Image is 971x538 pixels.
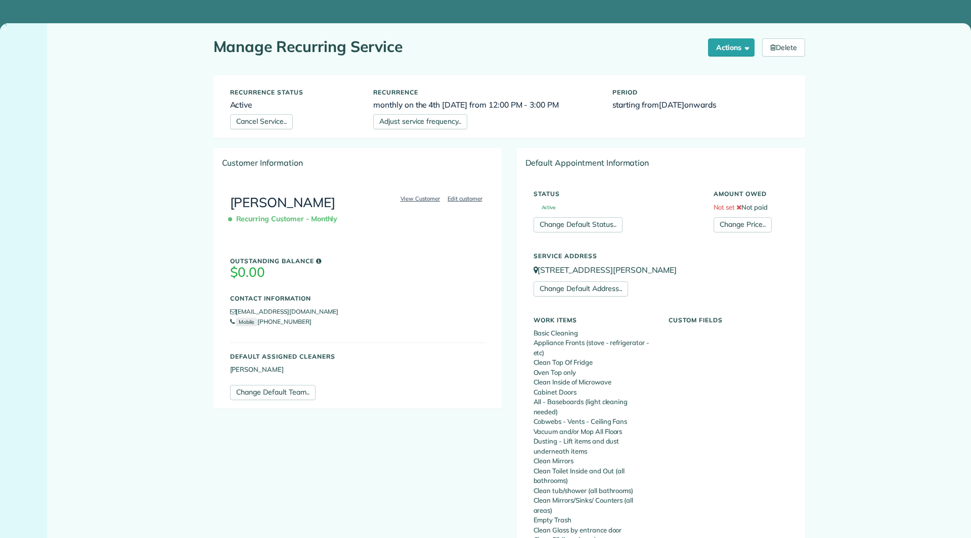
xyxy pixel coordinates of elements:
span: Active [534,205,556,210]
li: [PERSON_NAME] [230,365,485,375]
li: Clean Mirrors/Sinks/ Counters (all areas) [534,496,653,515]
a: Change Default Status.. [534,217,623,232]
h3: $0.00 [230,265,485,280]
span: Recurring Customer - Monthly [230,210,342,228]
li: All - Baseboards (light cleaning needed) [534,397,653,417]
p: [STREET_ADDRESS][PERSON_NAME] [534,264,788,276]
div: Customer Information [214,149,502,177]
h5: Contact Information [230,295,485,302]
h5: Custom Fields [669,317,788,323]
span: Not set [714,203,735,211]
h5: Service Address [534,253,788,259]
a: Edit customer [445,194,485,203]
h5: Default Assigned Cleaners [230,353,485,360]
li: Vacuum and/or Mop All Floors [534,427,653,437]
li: Clean tub/shower (all bathrooms) [534,486,653,496]
h5: Work Items [534,317,653,323]
a: Change Default Team.. [230,385,316,400]
li: Clean Toilet Inside and Out (all bathrooms) [534,466,653,486]
li: Cobwebs - Vents - Ceiling Fans [534,417,653,427]
div: Default Appointment Information [517,149,805,177]
li: Clean Mirrors [534,456,653,466]
li: Clean Glass by entrance door [534,525,653,535]
div: Not paid [706,185,796,232]
a: View Customer [398,194,444,203]
h1: Manage Recurring Service [213,38,701,55]
h5: Recurrence [373,89,597,95]
li: Clean Top Of Fridge [534,358,653,368]
li: [EMAIL_ADDRESS][DOMAIN_NAME] [230,307,485,317]
h5: Outstanding Balance [230,258,485,264]
small: Mobile [236,318,257,326]
li: Empty Trash [534,515,653,525]
li: Oven Top only [534,368,653,378]
button: Actions [708,38,755,57]
span: [DATE] [659,100,684,110]
a: [PERSON_NAME] [230,194,336,211]
a: Cancel Service.. [230,114,293,129]
h6: monthly on the 4th [DATE] from 12:00 PM - 3:00 PM [373,101,597,109]
li: Cabinet Doors [534,387,653,398]
h6: starting from onwards [612,101,788,109]
h6: Active [230,101,359,109]
a: Delete [762,38,805,57]
h5: Period [612,89,788,95]
h5: Status [534,190,698,197]
li: Appliance Fronts (stove - refrigerator - etc) [534,338,653,358]
h5: Recurrence status [230,89,359,95]
h5: Amount Owed [714,190,788,197]
a: Mobile[PHONE_NUMBER] [230,318,312,325]
a: Adjust service frequency.. [373,114,467,129]
li: Clean Inside of Microwave [534,377,653,387]
li: Basic Cleaning [534,328,653,338]
a: Change Default Address.. [534,281,628,297]
a: Change Price.. [714,217,772,232]
li: Dusting - Lift items and dust underneath items [534,436,653,456]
